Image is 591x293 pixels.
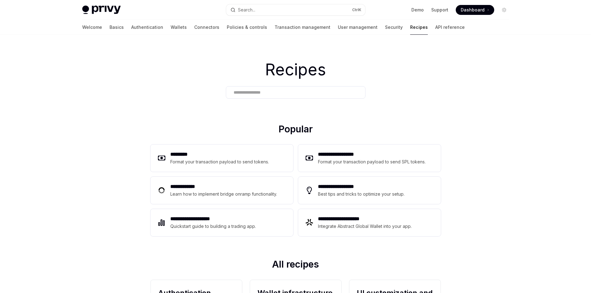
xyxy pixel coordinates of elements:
[431,7,448,13] a: Support
[170,190,277,198] div: Learn how to implement bridge onramp functionality.
[150,144,293,172] a: **** ****Format your transaction payload to send tokens.
[227,20,267,35] a: Policies & controls
[226,4,365,16] button: Search...CtrlK
[194,20,219,35] a: Connectors
[456,5,494,15] a: Dashboard
[338,20,378,35] a: User management
[385,20,403,35] a: Security
[150,259,441,272] h2: All recipes
[411,7,424,13] a: Demo
[170,223,256,230] div: Quickstart guide to building a trading app.
[275,20,330,35] a: Transaction management
[82,20,102,35] a: Welcome
[352,7,361,12] span: Ctrl K
[171,20,187,35] a: Wallets
[82,6,121,14] img: light logo
[238,6,255,14] div: Search...
[131,20,163,35] a: Authentication
[170,158,269,166] div: Format your transaction payload to send tokens.
[110,20,124,35] a: Basics
[410,20,428,35] a: Recipes
[461,7,485,13] span: Dashboard
[318,190,405,198] div: Best tips and tricks to optimize your setup.
[318,158,426,166] div: Format your transaction payload to send SPL tokens.
[150,177,293,204] a: **** **** ***Learn how to implement bridge onramp functionality.
[150,123,441,137] h2: Popular
[499,5,509,15] button: Toggle dark mode
[318,223,412,230] div: Integrate Abstract Global Wallet into your app.
[435,20,465,35] a: API reference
